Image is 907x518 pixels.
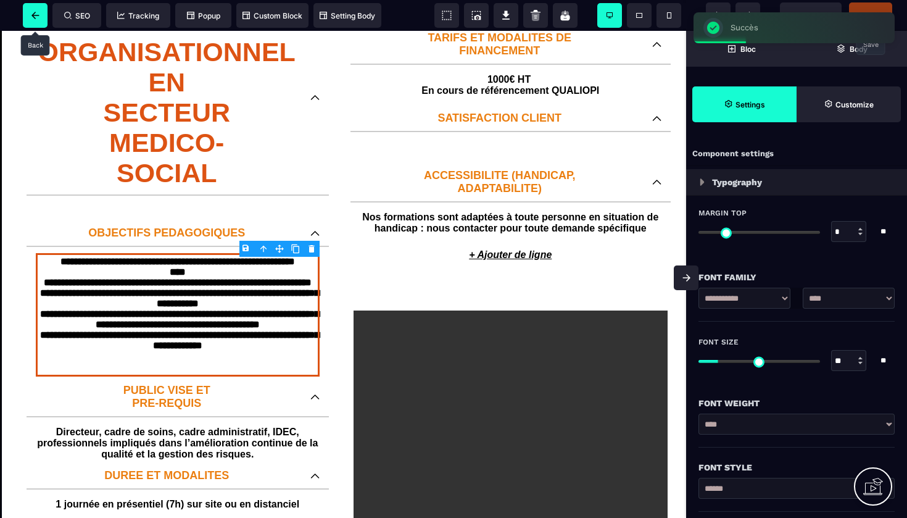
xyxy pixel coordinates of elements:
[242,11,302,20] span: Custom Block
[835,100,874,109] strong: Customize
[354,178,668,206] text: Nos formations sont adaptées à toute personne en situation de handicap : nous contacter pour tout...
[698,270,895,285] div: Font Family
[700,178,705,186] img: loading
[30,465,326,482] text: 1 journée en présentiel (7h) sur site ou en distanciel
[187,11,220,20] span: Popup
[36,438,298,451] p: DUREE ET MODALITES
[740,44,756,54] strong: Bloc
[464,3,489,28] span: Screenshot
[360,81,640,94] p: SATISFACTION CLIENT
[698,460,895,475] div: Font Style
[735,100,765,109] strong: Settings
[36,196,298,209] p: OBJECTIFS PEDAGOGIQUES
[434,3,459,28] span: View components
[712,175,762,190] p: Typography
[350,40,671,69] text: 1000€ HT En cours de référencement QUALIOPI
[36,393,320,432] text: Directeur, cadre de soins, cadre administratif, IDEC, professionnels impliqués dans l’amélioratio...
[797,86,901,122] span: Open Style Manager
[360,138,640,164] p: ACCESSIBILITE (HANDICAP, ADAPTABILITE)
[360,1,640,27] p: TARIFS ET MODALITES DE FINANCEMENT
[698,208,747,218] span: Margin Top
[698,396,895,411] div: Font Weight
[344,212,677,236] p: + Ajouter de ligne
[36,353,298,379] p: PUBLIC VISE ET PRE-REQUIS
[64,11,90,20] span: SEO
[692,86,797,122] span: Settings
[117,11,159,20] span: Tracking
[788,10,834,20] span: Previsualiser
[320,11,375,20] span: Setting Body
[686,31,797,67] span: Open Blocks
[780,2,842,27] span: Preview
[858,10,883,20] span: Publier
[850,44,868,54] strong: Body
[698,337,739,347] span: Font Size
[686,142,907,166] div: Component settings
[797,31,907,67] span: Open Layer Manager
